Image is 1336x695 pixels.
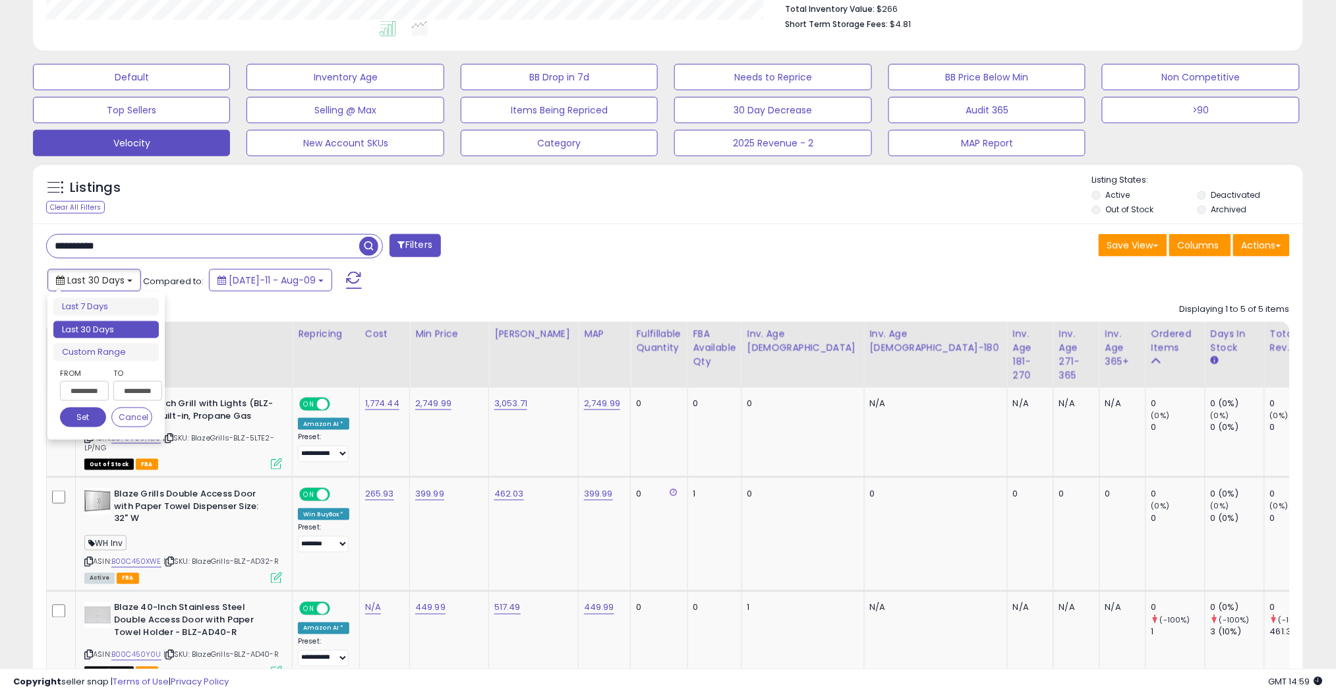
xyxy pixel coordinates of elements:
[1270,500,1289,511] small: (0%)
[84,433,274,452] span: | SKU: BlazeGrills-BLZ-5LTE2-LP/NG
[365,327,404,341] div: Cost
[84,488,111,514] img: 41vJWmee27L._SL40_.jpg
[111,557,161,568] a: B00C450XWE
[674,64,871,90] button: Needs to Reprice
[84,488,282,582] div: ASIN:
[415,601,446,615] a: 449.99
[1092,174,1303,187] p: Listing States:
[1211,398,1264,409] div: 0 (0%)
[888,130,1086,156] button: MAP Report
[1013,327,1048,382] div: Inv. Age 181-270
[84,535,127,551] span: WH Inv
[171,675,229,688] a: Privacy Policy
[33,130,230,156] button: Velocity
[117,573,139,584] span: FBA
[81,327,287,341] div: Title
[365,601,381,615] a: N/A
[1099,234,1167,257] button: Save View
[301,489,317,500] span: ON
[1160,615,1190,626] small: (-100%)
[143,275,204,287] span: Compared to:
[298,523,349,553] div: Preset:
[1169,234,1231,257] button: Columns
[1180,303,1290,316] div: Displaying 1 to 5 of 5 items
[494,487,524,500] a: 462.03
[298,508,349,520] div: Win BuyBox *
[870,398,997,409] div: N/A
[247,97,444,123] button: Selling @ Max
[1105,488,1136,500] div: 0
[111,408,152,427] button: Cancel
[1151,410,1170,421] small: (0%)
[328,603,349,615] span: OFF
[747,488,854,500] div: 0
[494,327,573,341] div: [PERSON_NAME]
[163,650,279,660] span: | SKU: BlazeGrills-BLZ-AD40-R
[298,433,349,462] div: Preset:
[1211,500,1229,511] small: (0%)
[1151,602,1205,614] div: 0
[84,602,111,628] img: 31URrR0SsiL._SL40_.jpg
[47,269,141,291] button: Last 30 Days
[494,601,521,615] a: 517.49
[53,298,159,316] li: Last 7 Days
[1151,626,1205,638] div: 1
[53,344,159,361] li: Custom Range
[1151,398,1205,409] div: 0
[415,327,483,341] div: Min Price
[1059,327,1094,382] div: Inv. Age 271-365
[33,97,230,123] button: Top Sellers
[693,602,732,614] div: 0
[247,64,444,90] button: Inventory Age
[1233,234,1290,257] button: Actions
[328,489,349,500] span: OFF
[870,488,997,500] div: 0
[113,675,169,688] a: Terms of Use
[1105,327,1140,369] div: Inv. Age 365+
[1211,410,1229,421] small: (0%)
[494,397,527,410] a: 3,053.71
[1279,615,1309,626] small: (-100%)
[298,638,349,667] div: Preset:
[747,398,854,409] div: 0
[1151,512,1205,524] div: 0
[693,327,736,369] div: FBA Available Qty
[1270,398,1323,409] div: 0
[247,130,444,156] button: New Account SKUs
[111,650,161,661] a: B00C450Y0U
[1211,189,1260,200] label: Deactivated
[693,488,732,500] div: 1
[1211,488,1264,500] div: 0 (0%)
[1270,626,1323,638] div: 461.35
[1013,488,1043,500] div: 0
[84,459,134,470] span: All listings that are currently out of stock and unavailable for purchase on Amazon
[584,327,625,341] div: MAP
[636,327,682,355] div: Fulfillable Quantity
[113,367,152,380] label: To
[1211,327,1259,355] div: Days In Stock
[1270,421,1323,433] div: 0
[70,179,121,197] h5: Listings
[1211,355,1219,367] small: Days In Stock.
[1270,488,1323,500] div: 0
[1270,410,1289,421] small: (0%)
[114,488,274,528] b: Blaze Grills Double Access Door with Paper Towel Dispenser Size: 32" W
[415,487,444,500] a: 399.99
[1151,488,1205,500] div: 0
[584,487,613,500] a: 399.99
[584,601,614,615] a: 449.99
[298,418,349,430] div: Amazon AI *
[1106,189,1130,200] label: Active
[674,130,871,156] button: 2025 Revenue - 2
[163,557,279,567] span: | SKU: BlazeGrills-BLZ-AD32-R
[693,398,732,409] div: 0
[301,399,317,410] span: ON
[890,18,911,30] span: $4.81
[1151,327,1200,355] div: Ordered Items
[67,274,125,287] span: Last 30 Days
[1013,602,1043,614] div: N/A
[209,269,332,291] button: [DATE]-11 - Aug-09
[870,327,1002,355] div: Inv. Age [DEMOGRAPHIC_DATA]-180
[1102,64,1299,90] button: Non Competitive
[636,488,677,500] div: 0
